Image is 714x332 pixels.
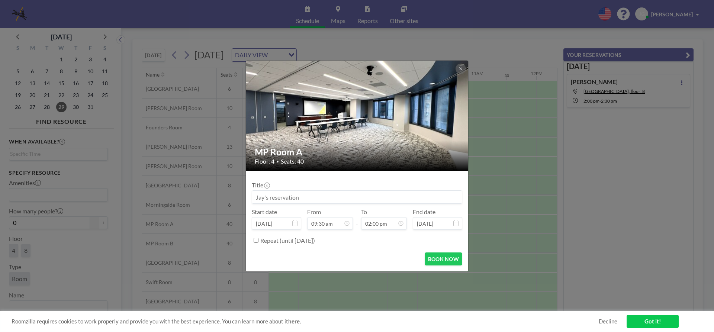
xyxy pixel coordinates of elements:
[255,158,274,165] span: Floor: 4
[246,32,469,199] img: 537.JPEG
[627,315,679,328] a: Got it!
[252,208,277,216] label: Start date
[307,208,321,216] label: From
[252,181,269,189] label: Title
[276,159,279,164] span: •
[413,208,435,216] label: End date
[281,158,304,165] span: Seats: 40
[12,318,599,325] span: Roomzilla requires cookies to work properly and provide you with the best experience. You can lea...
[260,237,315,244] label: Repeat (until [DATE])
[361,208,367,216] label: To
[255,146,460,158] h2: MP Room A
[425,252,462,265] button: BOOK NOW
[599,318,617,325] a: Decline
[288,318,301,325] a: here.
[252,191,462,203] input: Jay's reservation
[356,211,358,227] span: -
